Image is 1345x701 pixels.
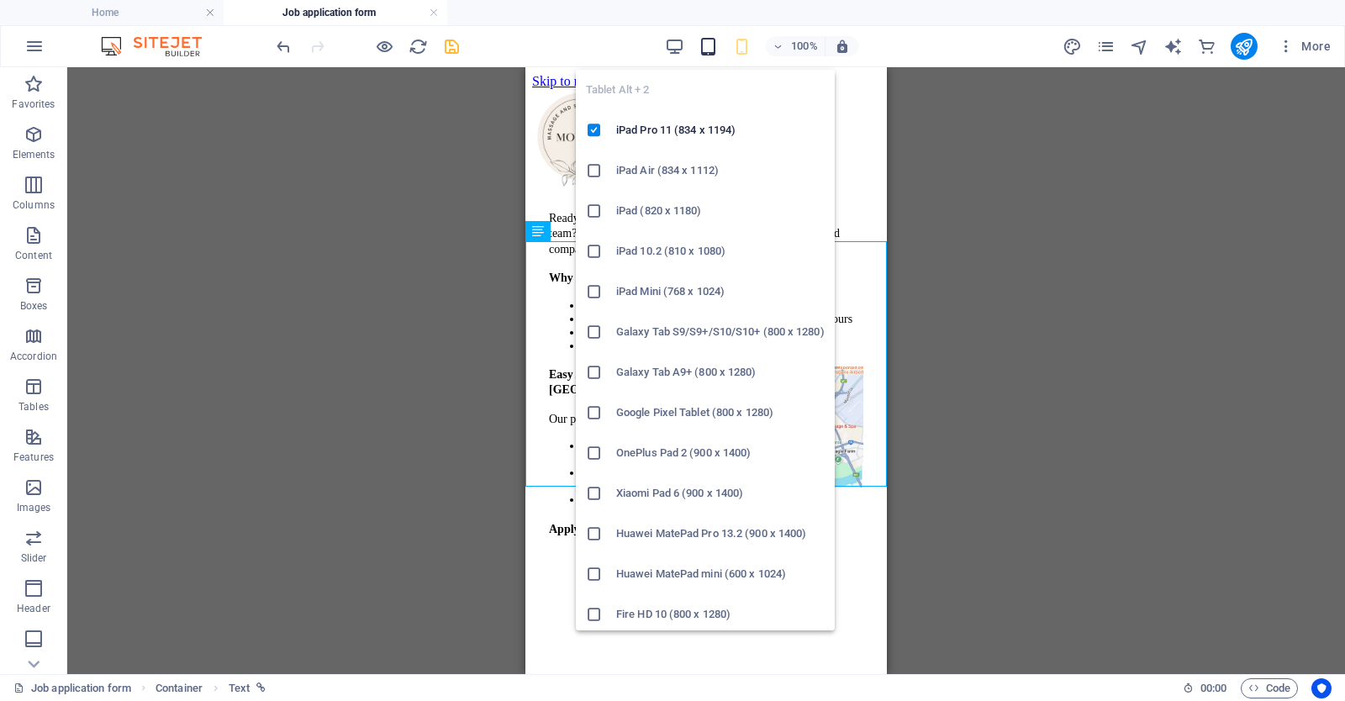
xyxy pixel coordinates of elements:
[156,678,266,698] nav: breadcrumb
[616,120,825,140] h6: iPad Pro 11 (834 x 1194)
[1096,37,1116,56] i: Pages (Ctrl+Alt+S)
[616,604,825,625] h6: Fire HD 10 (800 x 1280)
[616,524,825,544] h6: Huawei MatePad Pro 13.2 (900 x 1400)
[1200,678,1226,698] span: 00 00
[18,400,49,414] p: Tables
[1311,678,1332,698] button: Usercentrics
[1231,33,1258,60] button: publish
[224,3,447,22] h4: Job application form
[21,551,47,565] p: Slider
[13,198,55,212] p: Columns
[1096,36,1116,56] button: pages
[616,201,825,221] h6: iPad (820 x 1180)
[1197,37,1216,56] i: Commerce
[17,602,50,615] p: Header
[1130,36,1150,56] button: navigator
[1212,682,1215,694] span: :
[1183,678,1227,698] h6: Session time
[1241,678,1298,698] button: Code
[616,403,825,423] h6: Google Pixel Tablet (800 x 1280)
[274,37,293,56] i: Undo: Change text (Ctrl+Z)
[20,299,48,313] p: Boxes
[18,652,49,666] p: Footer
[1163,36,1184,56] button: text_generator
[766,36,825,56] button: 100%
[17,501,51,514] p: Images
[12,98,55,111] p: Favorites
[229,678,250,698] span: Click to select. Double-click to edit
[1163,37,1183,56] i: AI Writer
[616,443,825,463] h6: OnePlus Pad 2 (900 x 1400)
[10,350,57,363] p: Accordion
[409,37,428,56] i: Reload page
[15,249,52,262] p: Content
[1197,36,1217,56] button: commerce
[616,483,825,503] h6: Xiaomi Pad 6 (900 x 1400)
[835,39,850,54] i: On resize automatically adjust zoom level to fit chosen device.
[441,36,462,56] button: save
[13,678,131,698] a: Click to cancel selection. Double-click to open Pages
[273,36,293,56] button: undo
[1063,37,1082,56] i: Design (Ctrl+Alt+Y)
[1271,33,1337,60] button: More
[408,36,428,56] button: reload
[1063,36,1083,56] button: design
[791,36,818,56] h6: 100%
[1248,678,1290,698] span: Code
[616,564,825,584] h6: Huawei MatePad mini (600 x 1024)
[616,161,825,181] h6: iPad Air (834 x 1112)
[616,362,825,382] h6: Galaxy Tab A9+ (800 x 1280)
[13,451,54,464] p: Features
[616,322,825,342] h6: Galaxy Tab S9/S9+/S10/S10+ (800 x 1280)
[256,683,266,693] i: This element is linked
[1278,38,1331,55] span: More
[156,678,203,698] span: Click to select. Double-click to edit
[616,241,825,261] h6: iPad 10.2 (810 x 1080)
[97,36,223,56] img: Editor Logo
[7,7,119,21] a: Skip to main content
[616,282,825,302] h6: iPad Mini (768 x 1024)
[1234,37,1253,56] i: Publish
[13,148,55,161] p: Elements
